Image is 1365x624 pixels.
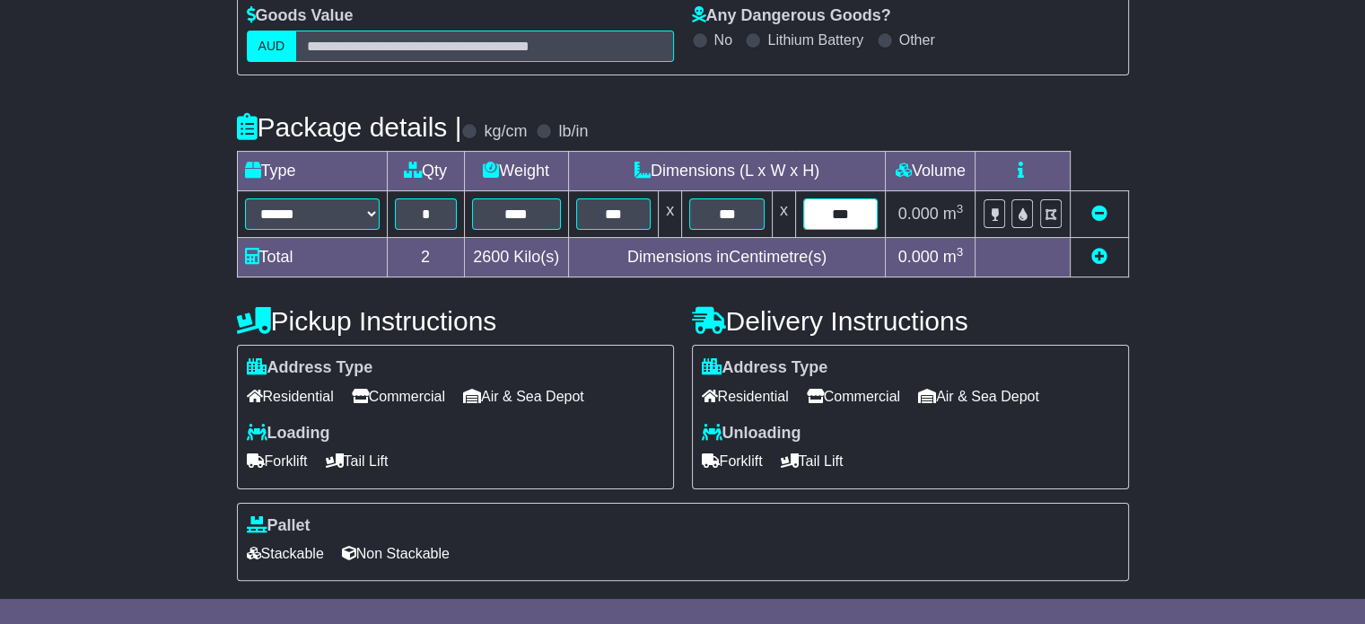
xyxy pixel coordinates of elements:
label: Lithium Battery [767,31,863,48]
td: x [772,191,795,238]
span: Air & Sea Depot [463,382,584,410]
span: Non Stackable [342,540,450,567]
h4: Pickup Instructions [237,306,674,336]
label: No [714,31,732,48]
span: Forklift [247,447,308,475]
label: AUD [247,31,297,62]
label: Pallet [247,516,311,536]
span: Air & Sea Depot [918,382,1039,410]
span: Residential [247,382,334,410]
span: Stackable [247,540,324,567]
td: 2 [387,238,464,277]
td: Dimensions (L x W x H) [568,152,886,191]
span: Tail Lift [781,447,844,475]
label: Unloading [702,424,801,444]
td: x [659,191,682,238]
h4: Package details | [237,112,462,142]
label: Address Type [702,358,828,378]
a: Add new item [1091,248,1107,266]
td: Dimensions in Centimetre(s) [568,238,886,277]
span: Commercial [352,382,445,410]
label: Address Type [247,358,373,378]
td: Qty [387,152,464,191]
label: Loading [247,424,330,444]
span: Commercial [807,382,900,410]
label: Other [899,31,935,48]
span: 0.000 [898,205,939,223]
td: Kilo(s) [464,238,568,277]
span: Tail Lift [326,447,389,475]
span: 2600 [473,248,509,266]
td: Volume [886,152,976,191]
span: m [943,205,964,223]
label: Goods Value [247,6,354,26]
sup: 3 [957,245,964,259]
sup: 3 [957,202,964,215]
span: 0.000 [898,248,939,266]
label: lb/in [558,122,588,142]
td: Total [237,238,387,277]
span: Residential [702,382,789,410]
a: Remove this item [1091,205,1107,223]
span: m [943,248,964,266]
td: Type [237,152,387,191]
label: kg/cm [484,122,527,142]
h4: Delivery Instructions [692,306,1129,336]
span: Forklift [702,447,763,475]
td: Weight [464,152,568,191]
label: Any Dangerous Goods? [692,6,891,26]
